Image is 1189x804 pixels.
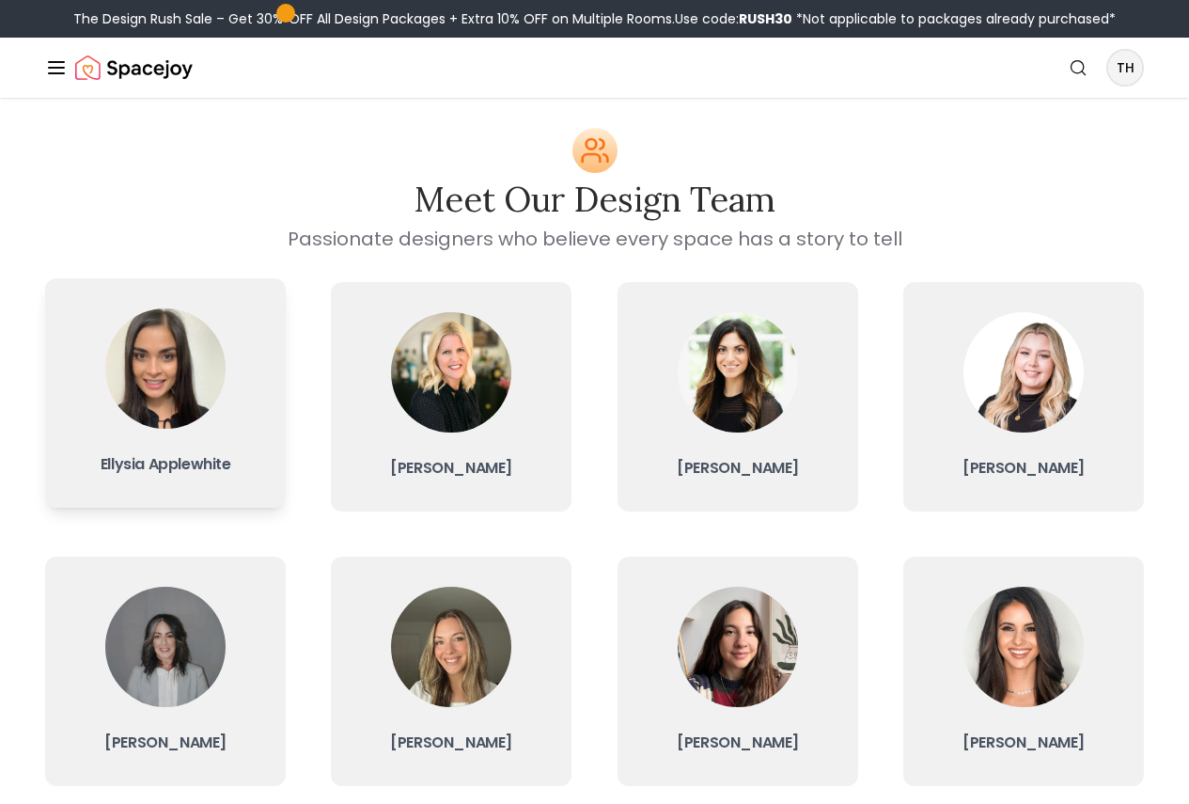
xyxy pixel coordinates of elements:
a: Tina[PERSON_NAME] [331,282,571,512]
img: Maria [678,587,798,707]
b: RUSH30 [739,9,792,28]
img: Hannah [963,312,1084,433]
a: Maria[PERSON_NAME] [618,557,858,786]
div: The Design Rush Sale – Get 30% OFF All Design Packages + Extra 10% OFF on Multiple Rooms. [73,9,1116,28]
h2: Meet our Design Team [45,181,1144,218]
span: Use code: [675,9,792,28]
nav: Global [45,38,1144,98]
h3: [PERSON_NAME] [346,730,556,756]
h3: [PERSON_NAME] [633,730,843,756]
h3: [PERSON_NAME] [918,455,1129,481]
img: Angela [963,587,1084,707]
a: Sarah[PERSON_NAME] [331,557,571,786]
p: Passionate designers who believe every space has a story to tell [54,226,1136,252]
a: Spacejoy [75,49,193,87]
span: TH [1108,51,1142,85]
img: Sarah [391,587,511,707]
h3: Ellysia Applewhite [60,451,271,478]
button: TH [1106,49,1144,87]
a: Angela[PERSON_NAME] [903,557,1144,786]
img: Kaitlyn [105,587,226,707]
h3: [PERSON_NAME] [633,455,843,481]
a: Hannah[PERSON_NAME] [903,282,1144,512]
a: Kaitlyn[PERSON_NAME] [45,557,286,786]
a: EllysiaEllysia Applewhite [45,278,286,508]
img: Christina [678,312,798,433]
h3: [PERSON_NAME] [918,730,1129,756]
span: *Not applicable to packages already purchased* [792,9,1116,28]
h3: [PERSON_NAME] [60,730,271,756]
a: Christina[PERSON_NAME] [618,282,858,512]
img: Ellysia [105,308,226,429]
img: Spacejoy Logo [75,49,193,87]
img: Tina [391,312,511,433]
h3: [PERSON_NAME] [346,455,556,481]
